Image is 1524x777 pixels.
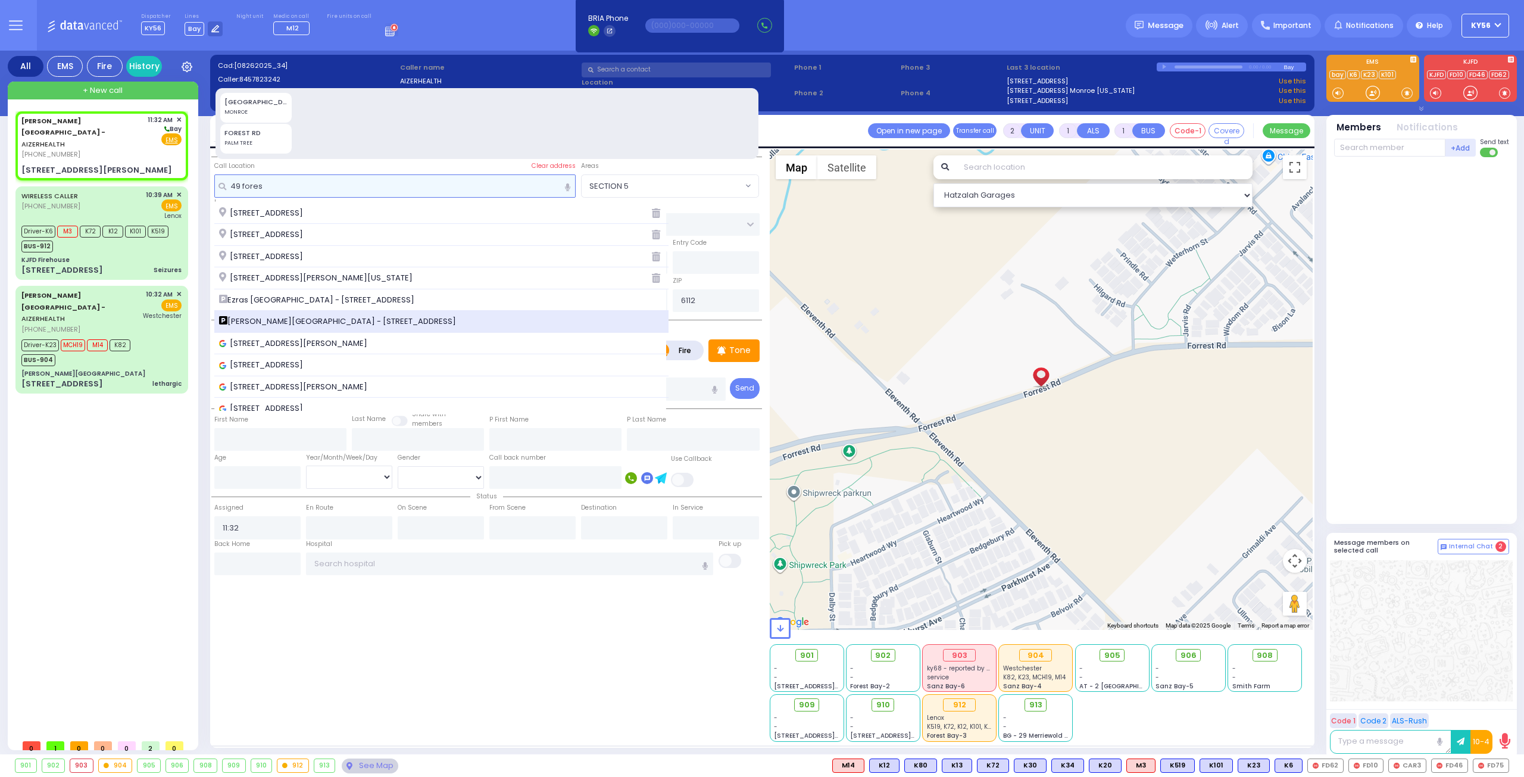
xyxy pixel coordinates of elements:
div: EMS [47,56,83,77]
div: 908 [194,759,217,772]
button: Covered [1208,123,1244,138]
label: Location Name [214,198,261,207]
span: [STREET_ADDRESS] [219,402,307,414]
span: Lenox [927,713,944,722]
span: K82, K23, MCH19, M14 [1003,673,1066,682]
span: EMS [161,199,182,211]
input: Search location here [214,174,576,197]
button: Map camera controls [1283,549,1307,573]
a: AIZERHEALTH [21,116,105,149]
label: Use Callback [671,454,712,464]
span: Phone 1 [794,63,897,73]
label: From Scene [489,503,526,513]
button: 10-4 [1470,730,1492,754]
div: K20 [1089,759,1122,773]
span: 905 [1104,650,1120,661]
span: 906 [1181,650,1197,661]
label: First Name [214,415,248,425]
a: Use this [1279,76,1306,86]
span: - [1079,673,1083,682]
a: AIZERHEALTH [21,291,105,323]
span: - [850,713,854,722]
span: Internal Chat [1449,542,1493,551]
span: AT - 2 [GEOGRAPHIC_DATA] [1079,682,1167,691]
div: M3 [1126,759,1156,773]
div: 904 [1019,649,1052,662]
span: ✕ [176,190,182,200]
label: P Last Name [627,415,666,425]
div: FD10 [1348,759,1384,773]
span: - [774,664,777,673]
div: 902 [42,759,65,772]
a: Use this [1279,96,1306,106]
a: [STREET_ADDRESS] [1007,76,1068,86]
span: service [927,673,949,682]
label: Fire units on call [327,13,371,20]
div: BLS [942,759,972,773]
a: FD10 [1447,70,1466,79]
div: 903 [943,649,976,662]
button: Notifications [1397,121,1458,135]
span: K519, K72, K12, K101, K6, M3 [927,722,1004,731]
div: BLS [1051,759,1084,773]
span: M12 [286,23,299,33]
div: ALS [832,759,864,773]
div: Year/Month/Week/Day [306,453,392,463]
span: SECTION 5 [582,175,742,196]
label: Age [214,453,226,463]
span: Driver-K23 [21,339,59,351]
span: Ezras [GEOGRAPHIC_DATA] - [STREET_ADDRESS] [219,294,419,306]
div: BLS [1089,759,1122,773]
span: SECTION 5 [581,174,759,197]
div: 906 [166,759,189,772]
label: On Scene [398,503,427,513]
i: Delete fron history [652,273,660,283]
button: Code 1 [1330,713,1357,728]
div: PALM TREE [224,139,288,148]
div: BLS [1014,759,1047,773]
a: Use this [1279,86,1306,96]
span: Notifications [1346,20,1394,31]
span: 908 [1257,650,1273,661]
span: Message [1148,20,1183,32]
button: Code 2 [1359,713,1388,728]
label: Lines [185,13,223,20]
button: ALS-Rush [1390,713,1429,728]
label: Destination [581,503,617,513]
span: Sanz Bay-5 [1156,682,1194,691]
div: K72 [977,759,1009,773]
span: - [774,673,777,682]
a: K23 [1361,70,1378,79]
span: [STREET_ADDRESS][PERSON_NAME] [219,338,371,350]
label: Gender [398,453,420,463]
div: 905 [138,759,160,772]
span: [STREET_ADDRESS] [219,207,307,219]
label: Entry Code [673,238,707,248]
div: [STREET_ADDRESS] [21,264,103,276]
div: Seizures [154,266,182,274]
span: Westchester [143,311,182,320]
button: Drag Pegman onto the map to open Street View [1283,592,1307,616]
button: UNIT [1021,123,1054,138]
span: Alert [1222,20,1239,31]
span: Bay [163,124,182,133]
label: Areas [581,161,599,171]
label: Last Name [352,414,386,424]
span: Status [470,492,503,501]
div: 903 [70,759,93,772]
img: red-radio-icon.svg [1313,763,1319,769]
button: BUS [1132,123,1165,138]
div: 912 [943,698,976,712]
u: EMS [165,136,178,145]
span: Phone 2 [794,88,897,98]
div: [STREET_ADDRESS] [21,378,103,390]
label: Caller name [400,63,578,73]
span: - [1156,664,1159,673]
p: Tone [729,344,751,357]
span: - [1232,664,1236,673]
label: Call back number [489,453,546,463]
span: Phone 3 [901,63,1003,73]
img: google_icon.svg [219,340,226,347]
div: [PERSON_NAME][GEOGRAPHIC_DATA] [21,369,145,378]
span: - [1003,713,1007,722]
